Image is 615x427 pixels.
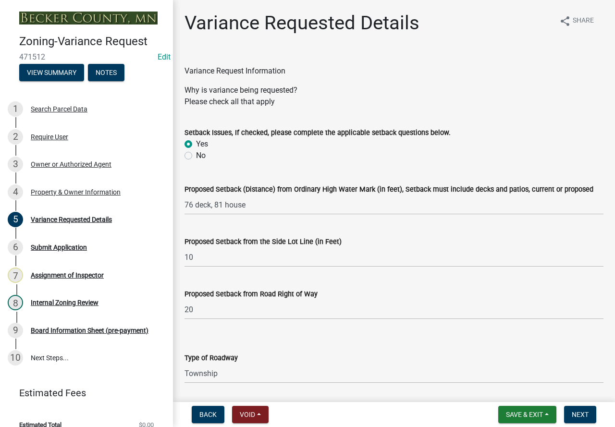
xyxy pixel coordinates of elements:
[573,15,594,27] span: Share
[31,189,121,195] div: Property & Owner Information
[88,64,124,81] button: Notes
[8,101,23,117] div: 1
[8,323,23,338] div: 9
[232,406,269,423] button: Void
[184,65,603,77] div: Variance Request Information
[184,85,603,108] div: Why is variance being requested?
[572,411,589,418] span: Next
[19,69,84,77] wm-modal-confirm: Summary
[31,272,104,279] div: Assignment of Inspector
[184,291,318,298] label: Proposed Setback from Road Right of Way
[158,52,171,61] a: Edit
[31,244,87,251] div: Submit Application
[88,69,124,77] wm-modal-confirm: Notes
[8,129,23,145] div: 2
[8,350,23,366] div: 10
[196,138,208,150] label: Yes
[31,327,148,334] div: Board Information Sheet (pre-payment)
[19,52,154,61] span: 471512
[31,299,98,306] div: Internal Zoning Review
[31,161,111,168] div: Owner or Authorized Agent
[184,239,342,245] label: Proposed Setback from the Side Lot Line (in Feet)
[184,96,603,108] div: Please check all that apply
[184,355,238,362] label: Type of Roadway
[8,268,23,283] div: 7
[196,150,206,161] label: No
[8,295,23,310] div: 8
[8,240,23,255] div: 6
[240,411,255,418] span: Void
[184,130,451,136] label: Setback Issues, If checked, please complete the applicable setback questions below.
[552,12,602,30] button: shareShare
[19,64,84,81] button: View Summary
[8,383,158,403] a: Estimated Fees
[184,186,593,193] label: Proposed Setback (Distance) from Ordinary High Water Mark (in feet), Setback must include decks a...
[8,184,23,200] div: 4
[199,411,217,418] span: Back
[31,106,87,112] div: Search Parcel Data
[31,134,68,140] div: Require User
[8,212,23,227] div: 5
[158,52,171,61] wm-modal-confirm: Edit Application Number
[498,406,556,423] button: Save & Exit
[19,12,158,24] img: Becker County, Minnesota
[559,15,571,27] i: share
[31,216,112,223] div: Variance Requested Details
[8,157,23,172] div: 3
[564,406,596,423] button: Next
[192,406,224,423] button: Back
[184,12,419,35] h1: Variance Requested Details
[506,411,543,418] span: Save & Exit
[19,35,165,49] h4: Zoning-Variance Request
